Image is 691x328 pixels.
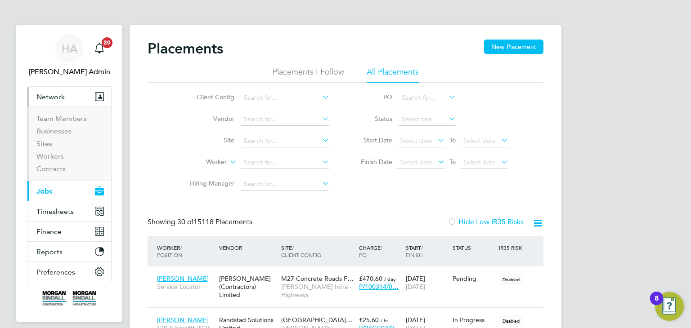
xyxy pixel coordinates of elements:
a: Contacts [36,164,66,173]
span: / PO [359,244,382,258]
span: Timesheets [36,207,74,216]
span: Service Locator [157,283,215,291]
input: Search for... [241,135,329,147]
span: / hr [381,317,388,324]
button: Timesheets [27,201,111,221]
div: IR35 Risk [497,239,528,256]
a: Team Members [36,114,87,123]
span: / Client Config [281,244,321,258]
label: Hiring Manager [183,179,234,187]
span: 30 of [177,217,193,226]
h2: Placements [148,40,223,58]
a: Workers [36,152,64,160]
label: Status [352,115,392,123]
span: / day [384,275,396,282]
input: Search for... [241,156,329,169]
span: [DATE] [406,283,425,291]
span: Jobs [36,187,52,195]
button: Finance [27,222,111,241]
span: [GEOGRAPHIC_DATA]… [281,316,352,324]
div: Charge [357,239,404,263]
button: Network [27,87,111,106]
label: Finish Date [352,158,392,166]
a: Go to home page [27,291,112,306]
span: [PERSON_NAME] [157,316,209,324]
span: £25.60 [359,316,379,324]
label: Hide Low IR35 Risks [448,217,524,226]
span: Disabled [499,315,523,327]
span: Network [36,93,65,101]
div: Showing [148,217,254,227]
a: [PERSON_NAME]CPCS Forklift 2025Randstad Solutions Limited[GEOGRAPHIC_DATA]…[PERSON_NAME] Construc... [155,311,543,319]
a: Businesses [36,127,72,135]
span: Reports [36,248,63,256]
img: morgansindall-logo-retina.png [42,291,96,306]
label: Vendor [183,115,234,123]
a: HA[PERSON_NAME] Admin [27,34,112,77]
div: Worker [155,239,217,263]
label: Site [183,136,234,144]
li: Placements I Follow [273,66,344,83]
span: / Position [157,244,182,258]
label: PO [352,93,392,101]
span: £470.60 [359,275,382,283]
span: Disabled [499,274,523,285]
button: Jobs [27,181,111,201]
span: To [447,134,458,146]
button: Reports [27,242,111,262]
input: Select one [399,113,456,126]
input: Search for... [241,113,329,126]
span: Finance [36,227,62,236]
label: Start Date [352,136,392,144]
li: All Placements [367,66,419,83]
span: P/100314/0… [359,283,399,291]
nav: Main navigation [16,25,122,322]
span: Select date [400,137,432,145]
span: Hays Admin [27,66,112,77]
div: Start [404,239,450,263]
input: Search for... [241,92,329,104]
div: [PERSON_NAME] (Contractors) Limited [217,270,279,304]
div: [DATE] [404,270,450,295]
span: M27 Concrete Roads F… [281,275,354,283]
div: Vendor [217,239,279,256]
label: Worker [175,158,227,167]
label: Client Config [183,93,234,101]
span: Preferences [36,268,75,276]
span: HA [62,43,77,54]
div: Site [279,239,357,263]
span: [PERSON_NAME] [157,275,209,283]
button: New Placement [484,40,543,54]
span: 15118 Placements [177,217,252,226]
a: 20 [90,34,108,63]
div: Pending [453,275,495,283]
span: Select date [463,158,496,166]
button: Open Resource Center, 8 new notifications [655,292,684,321]
span: Select date [400,158,432,166]
div: Network [27,106,111,181]
span: [PERSON_NAME] Infra - Highways [281,283,354,299]
a: Sites [36,139,52,148]
span: Select date [463,137,496,145]
input: Search for... [241,178,329,191]
button: Preferences [27,262,111,282]
div: 8 [655,298,659,310]
div: Status [450,239,497,256]
span: / Finish [406,244,423,258]
span: To [447,156,458,168]
input: Search for... [399,92,456,104]
span: 20 [102,37,112,48]
a: [PERSON_NAME]Service Locator[PERSON_NAME] (Contractors) LimitedM27 Concrete Roads F…[PERSON_NAME]... [155,270,543,277]
div: In Progress [453,316,495,324]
